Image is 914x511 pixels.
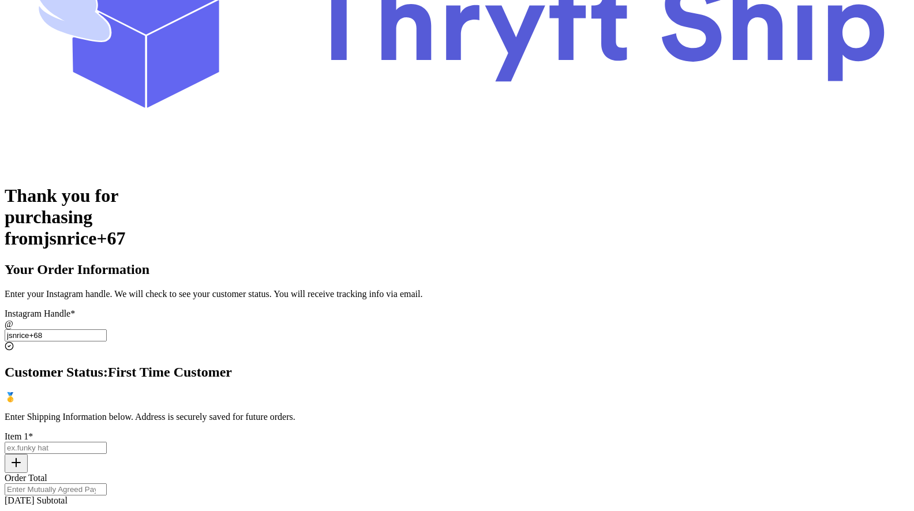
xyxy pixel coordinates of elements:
label: Instagram Handle [5,309,75,318]
p: Enter your Instagram handle. We will check to see your customer status. You will receive tracking... [5,289,909,299]
h2: Your Order Information [5,262,909,277]
p: Enter Shipping Information below. Address is securely saved for future orders. [5,412,909,422]
input: ex.funky hat [5,442,107,454]
input: Enter Mutually Agreed Payment [5,483,107,495]
label: Item 1 [5,431,33,441]
h1: Thank you for purchasing from [5,185,909,249]
div: @ [5,319,909,329]
label: [DATE] Subtotal [5,495,68,505]
span: First Time Customer [108,365,232,380]
span: jsnrice+67 [43,228,126,249]
span: 🥇 [5,392,16,402]
label: Order Total [5,473,47,483]
span: Customer Status: [5,365,108,380]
